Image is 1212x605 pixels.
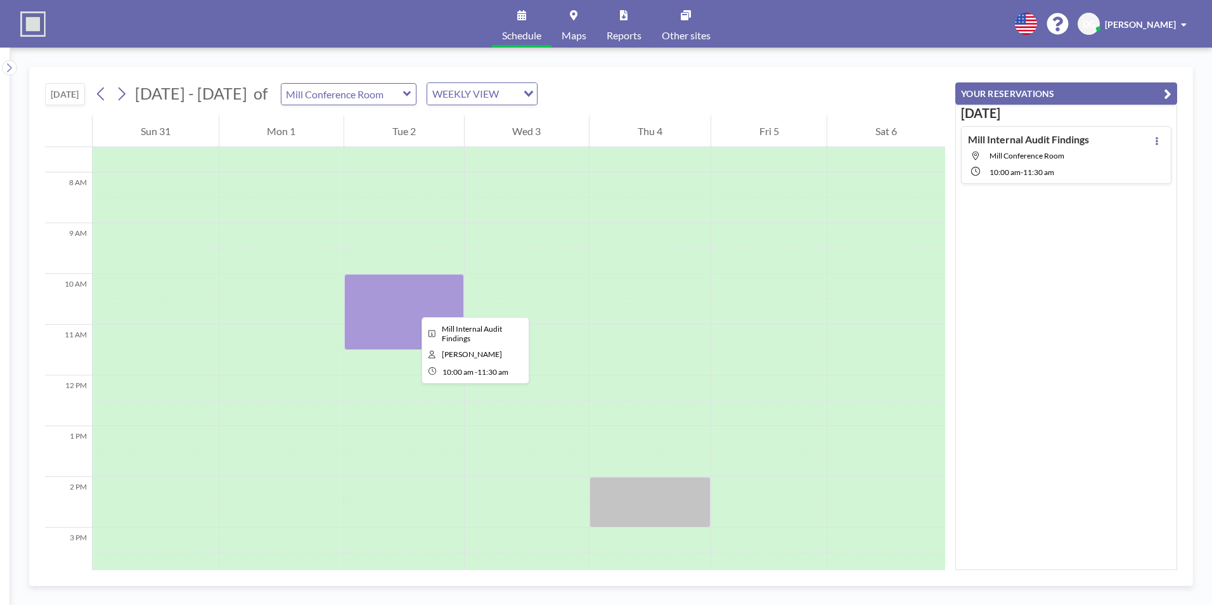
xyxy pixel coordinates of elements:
[827,115,945,147] div: Sat 6
[45,375,92,426] div: 12 PM
[502,30,541,41] span: Schedule
[45,172,92,223] div: 8 AM
[1021,167,1023,177] span: -
[45,122,92,172] div: 7 AM
[662,30,711,41] span: Other sites
[45,528,92,578] div: 3 PM
[45,426,92,477] div: 1 PM
[475,367,477,377] span: -
[990,151,1064,160] span: Mill Conference Room
[1105,19,1176,30] span: [PERSON_NAME]
[1083,18,1095,30] span: DG
[45,83,85,105] button: [DATE]
[961,105,1171,121] h3: [DATE]
[711,115,827,147] div: Fri 5
[442,367,474,377] span: 10:00 AM
[45,274,92,325] div: 10 AM
[254,84,268,103] span: of
[281,84,403,105] input: Mill Conference Room
[1023,167,1054,177] span: 11:30 AM
[990,167,1021,177] span: 10:00 AM
[430,86,501,102] span: WEEKLY VIEW
[968,133,1089,146] h4: Mill Internal Audit Findings
[219,115,344,147] div: Mon 1
[503,86,516,102] input: Search for option
[477,367,508,377] span: 11:30 AM
[465,115,590,147] div: Wed 3
[93,115,219,147] div: Sun 31
[442,349,502,359] span: David Grantham
[590,115,711,147] div: Thu 4
[442,324,502,343] span: Mill Internal Audit Findings
[344,115,464,147] div: Tue 2
[45,477,92,528] div: 2 PM
[955,82,1177,105] button: YOUR RESERVATIONS
[427,83,537,105] div: Search for option
[607,30,641,41] span: Reports
[562,30,586,41] span: Maps
[20,11,46,37] img: organization-logo
[135,84,247,103] span: [DATE] - [DATE]
[45,325,92,375] div: 11 AM
[45,223,92,274] div: 9 AM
